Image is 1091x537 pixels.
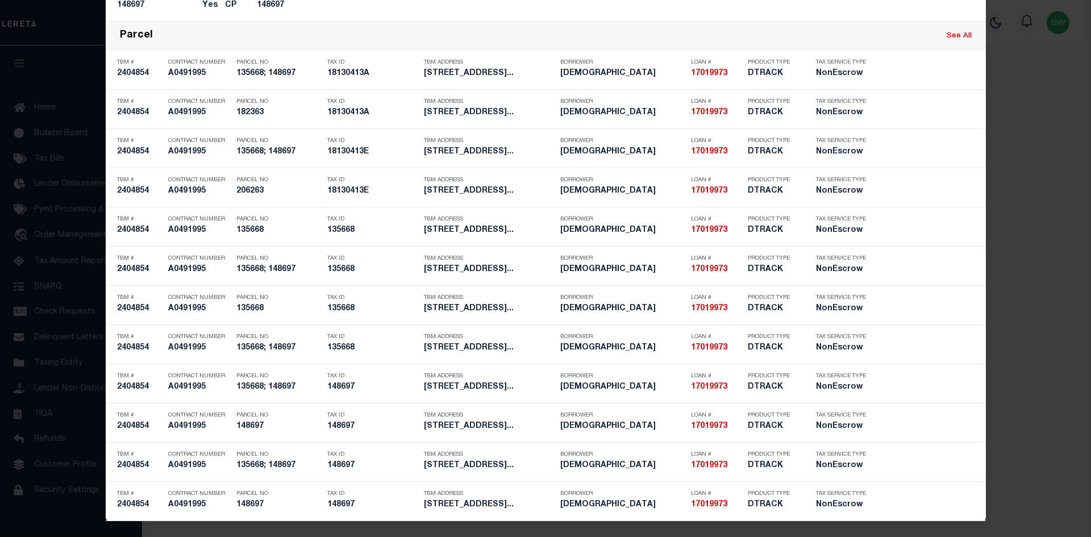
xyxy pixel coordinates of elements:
[748,304,799,314] h5: DTRACK
[424,186,555,196] h5: 4204 AIRLINE DR BOSSIER CITY,LA...
[424,304,555,314] h5: 4204 AIRLINE DR BOSSIER CITY,LA...
[424,226,555,235] h5: 4204 AIRLINE DR BOSSIER CITY,LA...
[327,294,418,301] p: Tax ID
[424,177,555,184] p: TBM Address
[560,422,685,431] h5: Northpoint Community Church
[816,177,867,184] p: Tax Service Type
[327,373,418,380] p: Tax ID
[168,108,231,118] h5: A0491995
[691,461,727,469] strong: 17019973
[947,32,972,40] a: See All
[691,138,742,144] p: Loan #
[168,382,231,392] h5: A0491995
[816,147,867,157] h5: NonEscrow
[748,422,799,431] h5: DTRACK
[691,412,742,419] p: Loan #
[816,108,867,118] h5: NonEscrow
[691,69,742,78] h5: 17019973
[236,373,322,380] p: Parcel No
[691,147,742,157] h5: 17019973
[560,69,685,78] h5: Northpoint Community Church
[236,382,322,392] h5: 135668; 148697
[327,147,418,157] h5: 18130413E
[236,69,322,78] h5: 135668; 148697
[691,501,727,509] strong: 17019973
[691,382,742,392] h5: 17019973
[236,304,322,314] h5: 135668
[236,294,322,301] p: Parcel No
[168,490,231,497] p: Contract Number
[691,294,742,301] p: Loan #
[168,334,231,340] p: Contract Number
[327,451,418,458] p: Tax ID
[560,334,685,340] p: Borrower
[424,451,555,458] p: TBM Address
[691,461,742,471] h5: 17019973
[816,304,867,314] h5: NonEscrow
[327,490,418,497] p: Tax ID
[816,255,867,262] p: Tax Service Type
[327,304,418,314] h5: 135668
[748,216,799,223] p: Product Type
[117,373,163,380] p: TBM #
[327,500,418,510] h5: 148697
[327,69,418,78] h5: 18130413A
[236,412,322,419] p: Parcel No
[168,412,231,419] p: Contract Number
[560,304,685,314] h5: Northpoint Community Church
[117,147,163,157] h5: 2404854
[691,226,727,234] strong: 17019973
[236,422,322,431] h5: 148697
[816,422,867,431] h5: NonEscrow
[691,451,742,458] p: Loan #
[560,451,685,458] p: Borrower
[691,304,742,314] h5: 17019973
[117,461,163,471] h5: 2404854
[120,30,153,43] div: Parcel
[560,108,685,118] h5: Northpoint Community Church
[560,138,685,144] p: Borrower
[327,186,418,196] h5: 18130413E
[117,98,163,105] p: TBM #
[327,255,418,262] p: Tax ID
[748,490,799,497] p: Product Type
[560,216,685,223] p: Borrower
[748,334,799,340] p: Product Type
[117,255,163,262] p: TBM #
[327,422,418,431] h5: 148697
[168,500,231,510] h5: A0491995
[236,500,322,510] h5: 148697
[748,177,799,184] p: Product Type
[560,343,685,353] h5: Northpoint Community Church
[816,451,867,458] p: Tax Service Type
[560,265,685,274] h5: Northpoint Community Church
[117,216,163,223] p: TBM #
[691,226,742,235] h5: 17019973
[424,294,555,301] p: TBM Address
[236,108,322,118] h5: 182363
[816,334,867,340] p: Tax Service Type
[117,69,163,78] h5: 2404854
[117,108,163,118] h5: 2404854
[117,226,163,235] h5: 2404854
[327,226,418,235] h5: 135668
[168,177,231,184] p: Contract Number
[691,343,742,353] h5: 17019973
[168,422,231,431] h5: A0491995
[117,294,163,301] p: TBM #
[748,373,799,380] p: Product Type
[748,108,799,118] h5: DTRACK
[816,343,867,353] h5: NonEscrow
[816,412,867,419] p: Tax Service Type
[168,304,231,314] h5: A0491995
[424,69,555,78] h5: 4204 AIRLINE DR BOSSIER CITY,LA...
[236,461,322,471] h5: 135668; 148697
[816,69,867,78] h5: NonEscrow
[168,69,231,78] h5: A0491995
[327,334,418,340] p: Tax ID
[236,265,322,274] h5: 135668; 148697
[560,177,685,184] p: Borrower
[691,334,742,340] p: Loan #
[236,98,322,105] p: Parcel No
[816,461,867,471] h5: NonEscrow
